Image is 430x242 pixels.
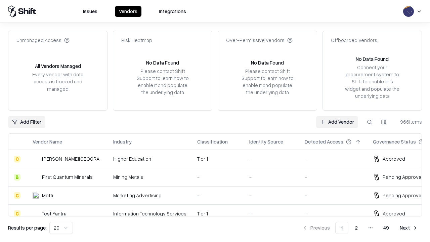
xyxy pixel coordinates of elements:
[373,138,416,145] div: Governance Status
[305,138,343,145] div: Detected Access
[33,174,39,180] img: First Quantum Minerals
[197,192,239,199] div: -
[33,192,39,199] img: Motti
[33,210,39,217] img: Test Yantra
[249,210,294,217] div: -
[383,210,405,217] div: Approved
[35,63,81,70] div: All Vendors Managed
[197,155,239,162] div: Tier 1
[113,155,186,162] div: Higher Education
[79,6,101,17] button: Issues
[135,68,190,96] div: Please contact Shift Support to learn how to enable it and populate the underlying data
[42,210,67,217] div: Test Yantra
[350,222,363,234] button: 2
[335,222,348,234] button: 1
[249,155,294,162] div: -
[14,156,20,162] div: C
[249,173,294,180] div: -
[33,138,62,145] div: Vendor Name
[395,118,422,125] div: 966 items
[383,173,422,180] div: Pending Approval
[14,210,20,217] div: C
[383,192,422,199] div: Pending Approval
[42,192,53,199] div: Motti
[396,222,422,234] button: Next
[113,138,132,145] div: Industry
[42,173,93,180] div: First Quantum Minerals
[305,192,362,199] div: -
[42,155,102,162] div: [PERSON_NAME][GEOGRAPHIC_DATA]
[356,55,389,63] div: No Data Found
[305,210,362,217] div: -
[115,6,141,17] button: Vendors
[113,192,186,199] div: Marketing Advertising
[33,156,39,162] img: Reichman University
[316,116,358,128] a: Add Vendor
[249,192,294,199] div: -
[8,116,45,128] button: Add Filter
[305,155,362,162] div: -
[197,138,228,145] div: Classification
[16,37,70,44] div: Unmanaged Access
[331,37,377,44] div: Offboarded Vendors
[113,210,186,217] div: Information Technology Services
[113,173,186,180] div: Mining Metals
[251,59,284,66] div: No Data Found
[121,37,152,44] div: Risk Heatmap
[155,6,190,17] button: Integrations
[146,59,179,66] div: No Data Found
[249,138,283,145] div: Identity Source
[8,224,47,231] p: Results per page:
[30,71,86,92] div: Every vendor with data access is tracked and managed
[240,68,295,96] div: Please contact Shift Support to learn how to enable it and populate the underlying data
[226,37,293,44] div: Over-Permissive Vendors
[305,173,362,180] div: -
[14,192,20,199] div: C
[378,222,394,234] button: 49
[344,64,400,99] div: Connect your procurement system to Shift to enable this widget and populate the underlying data
[14,174,20,180] div: B
[197,210,239,217] div: Tier 1
[197,173,239,180] div: -
[298,222,422,234] nav: pagination
[383,155,405,162] div: Approved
